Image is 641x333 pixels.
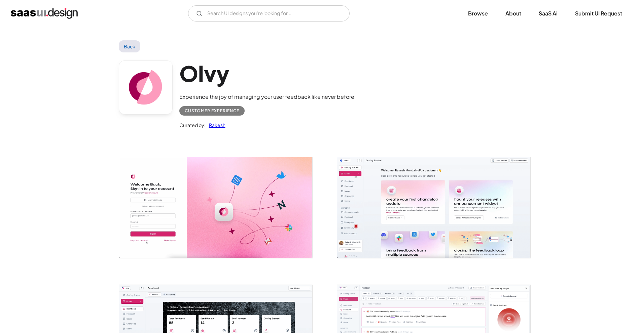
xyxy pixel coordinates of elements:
[179,93,356,101] div: Experience the joy of managing your user feedback like never before!
[497,6,529,21] a: About
[185,107,239,115] div: Customer Experience
[11,8,78,19] a: home
[119,40,141,52] a: Back
[179,121,206,129] div: Curated by:
[337,157,530,258] img: 64151e20babae48621cbc73d_Olvy%20Getting%20Started.png
[567,6,630,21] a: Submit UI Request
[188,5,350,22] input: Search UI designs you're looking for...
[188,5,350,22] form: Email Form
[206,121,225,129] a: Rakesh
[531,6,566,21] a: SaaS Ai
[337,157,530,258] a: open lightbox
[460,6,496,21] a: Browse
[119,157,312,258] a: open lightbox
[179,60,356,86] h1: Olvy
[119,157,312,258] img: 64151e20babae4e17ecbc73e_Olvy%20Sign%20In.png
